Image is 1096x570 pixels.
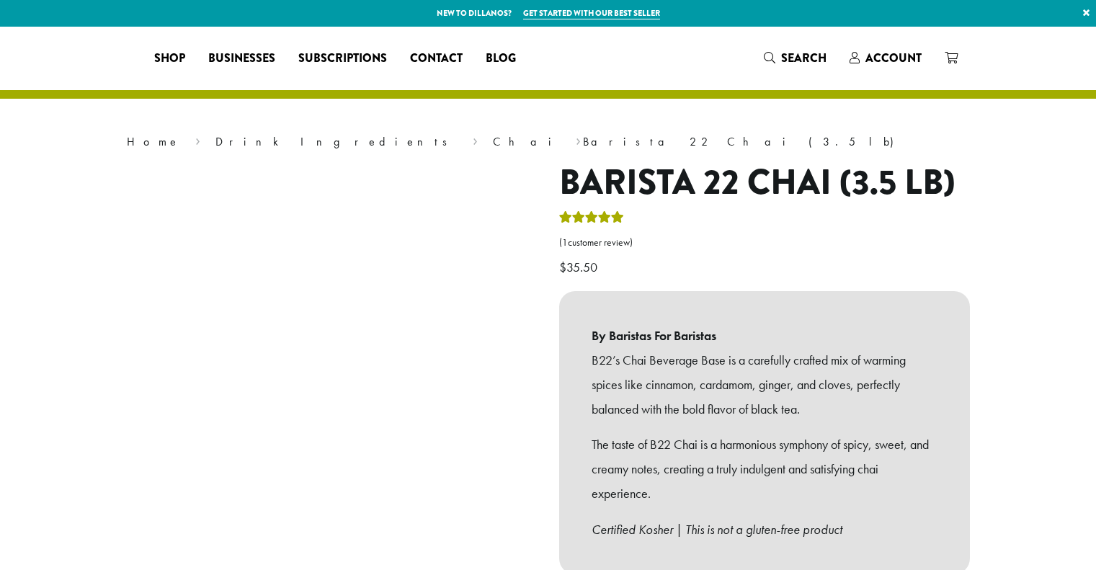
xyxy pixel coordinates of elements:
[208,50,275,68] span: Businesses
[592,348,937,421] p: B22’s Chai Beverage Base is a carefully crafted mix of warming spices like cinnamon, cardamom, gi...
[559,236,970,250] a: (1customer review)
[127,134,180,149] a: Home
[576,128,581,151] span: ›
[592,521,842,538] em: Certified Kosher | This is not a gluten-free product
[298,50,387,68] span: Subscriptions
[559,209,624,231] div: Rated 5.00 out of 5
[215,134,457,149] a: Drink Ingredients
[559,162,970,204] h1: Barista 22 Chai (3.5 lb)
[562,236,568,249] span: 1
[486,50,516,68] span: Blog
[127,133,970,151] nav: Breadcrumb
[410,50,463,68] span: Contact
[559,259,566,275] span: $
[523,7,660,19] a: Get started with our best seller
[752,46,838,70] a: Search
[493,134,561,149] a: Chai
[195,128,200,151] span: ›
[592,324,937,348] b: By Baristas For Baristas
[781,50,827,66] span: Search
[559,259,601,275] bdi: 35.50
[154,50,185,68] span: Shop
[143,47,197,70] a: Shop
[592,432,937,505] p: The taste of B22 Chai is a harmonious symphony of spicy, sweet, and creamy notes, creating a trul...
[473,128,478,151] span: ›
[865,50,922,66] span: Account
